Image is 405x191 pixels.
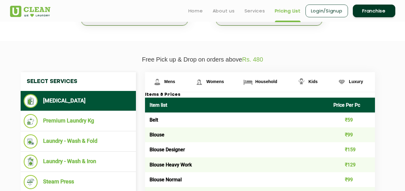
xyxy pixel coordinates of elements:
[329,172,375,187] td: ₹99
[24,175,133,189] li: Steam Press
[24,114,38,128] img: Premium Laundry Kg
[24,134,133,149] li: Laundry - Wash & Fold
[145,112,329,127] td: Belt
[242,56,263,63] span: Rs. 480
[194,77,204,87] img: Womens
[10,56,395,63] p: Free Pick up & Drop on orders above
[329,112,375,127] td: ₹59
[349,79,363,84] span: Luxury
[24,134,38,149] img: Laundry - Wash & Fold
[145,142,329,157] td: Blouse Designer
[24,94,38,108] img: Dry Cleaning
[305,5,348,17] a: Login/Signup
[329,127,375,142] td: ₹99
[255,79,277,84] span: Household
[206,79,224,84] span: Womens
[329,98,375,112] th: Price Per Pc
[275,7,301,15] a: Pricing List
[145,127,329,142] td: Blouse
[24,175,38,189] img: Steam Press
[145,92,375,98] h3: Items & Prices
[10,6,50,17] img: UClean Laundry and Dry Cleaning
[24,114,133,128] li: Premium Laundry Kg
[353,5,395,17] a: Franchise
[329,142,375,157] td: ₹159
[336,77,347,87] img: Luxury
[213,7,235,15] a: About us
[24,94,133,108] li: [MEDICAL_DATA]
[145,157,329,172] td: Blouse Heavy Work
[21,72,136,91] h4: Select Services
[309,79,318,84] span: Kids
[243,77,253,87] img: Household
[329,157,375,172] td: ₹129
[145,172,329,187] td: Blouse Normal
[245,7,265,15] a: Services
[24,155,38,169] img: Laundry - Wash & Iron
[296,77,307,87] img: Kids
[164,79,175,84] span: Mens
[152,77,163,87] img: Mens
[188,7,203,15] a: Home
[145,98,329,112] th: Item list
[24,155,133,169] li: Laundry - Wash & Iron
